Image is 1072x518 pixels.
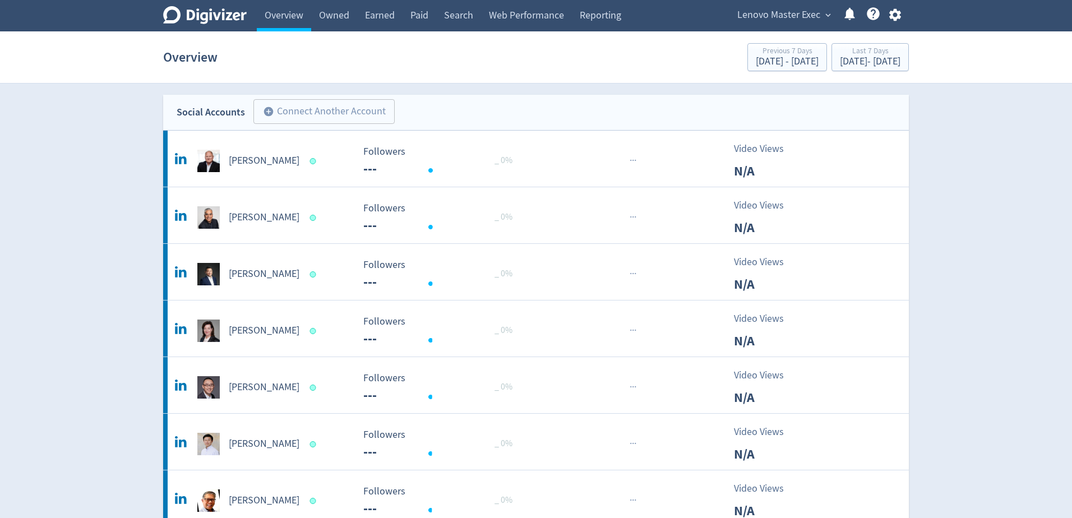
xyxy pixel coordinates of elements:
span: _ 0% [495,381,512,392]
div: Previous 7 Days [756,47,819,57]
a: Dilip Bhatia undefined[PERSON_NAME] Followers --- Followers --- _ 0%···Video ViewsN/A [163,187,909,243]
span: Data last synced: 30 Sep 2025, 9:02am (AEST) [310,498,320,504]
span: · [634,493,636,507]
span: · [630,267,632,281]
svg: Followers --- [358,260,526,289]
p: Video Views [734,255,798,270]
img: Daryl Cromer undefined [197,150,220,172]
svg: Followers --- [358,316,526,346]
svg: Followers --- [358,429,526,459]
a: Connect Another Account [245,101,395,124]
h5: [PERSON_NAME] [229,211,299,224]
div: Last 7 Days [840,47,900,57]
span: · [630,380,632,394]
span: add_circle [263,106,274,117]
p: N/A [734,218,798,238]
p: N/A [734,444,798,464]
span: · [632,493,634,507]
h5: [PERSON_NAME] [229,154,299,168]
h5: [PERSON_NAME] [229,494,299,507]
p: N/A [734,387,798,408]
img: Emily Ketchen undefined [197,320,220,342]
span: · [632,380,634,394]
h5: [PERSON_NAME] [229,267,299,281]
svg: Followers --- [358,203,526,233]
p: N/A [734,161,798,181]
div: [DATE] - [DATE] [840,57,900,67]
h1: Overview [163,39,218,75]
a: George Toh undefined[PERSON_NAME] Followers --- Followers --- _ 0%···Video ViewsN/A [163,414,909,470]
img: Dilip Bhatia undefined [197,206,220,229]
p: Video Views [734,198,798,213]
a: Eric Yu Hai undefined[PERSON_NAME] Followers --- Followers --- _ 0%···Video ViewsN/A [163,357,909,413]
span: _ 0% [495,155,512,166]
h5: [PERSON_NAME] [229,324,299,337]
span: · [630,493,632,507]
svg: Followers --- [358,486,526,516]
span: · [632,210,634,224]
span: Data last synced: 30 Sep 2025, 10:01am (AEST) [310,328,320,334]
span: · [630,437,632,451]
span: · [634,323,636,337]
span: Lenovo Master Exec [737,6,820,24]
span: Data last synced: 29 Sep 2025, 9:01pm (AEST) [310,215,320,221]
span: Data last synced: 29 Sep 2025, 8:02pm (AEST) [310,271,320,277]
p: N/A [734,331,798,351]
p: Video Views [734,481,798,496]
svg: Followers --- [358,373,526,403]
span: _ 0% [495,494,512,506]
span: Data last synced: 30 Sep 2025, 11:02am (AEST) [310,385,320,391]
img: Eric Yu Hai undefined [197,376,220,399]
a: Emily Ketchen undefined[PERSON_NAME] Followers --- Followers --- _ 0%···Video ViewsN/A [163,300,909,357]
div: Social Accounts [177,104,245,121]
span: · [634,210,636,224]
span: · [632,323,634,337]
svg: Followers --- [358,146,526,176]
span: · [634,154,636,168]
a: Daryl Cromer undefined[PERSON_NAME] Followers --- Followers --- _ 0%···Video ViewsN/A [163,131,909,187]
button: Previous 7 Days[DATE] - [DATE] [747,43,827,71]
span: · [630,154,632,168]
button: Lenovo Master Exec [733,6,834,24]
span: · [634,437,636,451]
h5: [PERSON_NAME] [229,437,299,451]
span: _ 0% [495,438,512,449]
p: Video Views [734,368,798,383]
img: James Loh undefined [197,489,220,512]
a: Eddie Ang 洪珵东 undefined[PERSON_NAME] Followers --- Followers --- _ 0%···Video ViewsN/A [163,244,909,300]
span: · [632,154,634,168]
img: George Toh undefined [197,433,220,455]
span: _ 0% [495,325,512,336]
img: Eddie Ang 洪珵东 undefined [197,263,220,285]
span: Data last synced: 30 Sep 2025, 4:01am (AEST) [310,158,320,164]
span: _ 0% [495,211,512,223]
span: · [632,267,634,281]
span: · [634,380,636,394]
h5: [PERSON_NAME] [229,381,299,394]
button: Connect Another Account [253,99,395,124]
span: · [630,210,632,224]
span: expand_more [823,10,833,20]
button: Last 7 Days[DATE]- [DATE] [831,43,909,71]
p: N/A [734,274,798,294]
div: [DATE] - [DATE] [756,57,819,67]
span: · [632,437,634,451]
p: Video Views [734,311,798,326]
span: _ 0% [495,268,512,279]
span: Data last synced: 30 Sep 2025, 2:02am (AEST) [310,441,320,447]
p: Video Views [734,141,798,156]
span: · [630,323,632,337]
span: · [634,267,636,281]
p: Video Views [734,424,798,440]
